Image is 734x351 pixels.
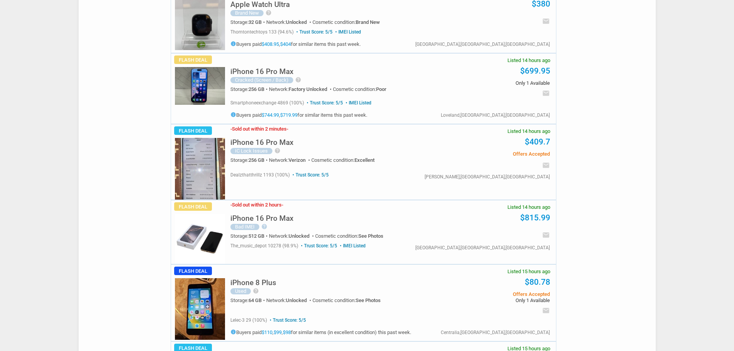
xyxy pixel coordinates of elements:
[230,215,294,222] h5: iPhone 16 Pro Max
[230,10,264,16] div: Brand New
[299,243,337,249] span: Trust Score: 5/5
[253,288,259,294] i: help
[312,298,381,303] div: Cosmetic condition:
[295,29,333,35] span: Trust Score: 5/5
[230,243,298,249] span: the_music_depot 10278 (98.9%)
[441,330,550,335] div: Centralia,[GEOGRAPHIC_DATA],[GEOGRAPHIC_DATA]
[376,86,386,92] span: Poor
[230,1,290,8] h5: Apple Watch Ultra
[230,112,371,118] h5: Buyers paid , for similar items this past week.
[542,17,550,25] i: email
[174,202,212,211] span: Flash Deal
[174,55,212,64] span: Flash Deal
[441,113,550,118] div: Loveland,[GEOGRAPHIC_DATA],[GEOGRAPHIC_DATA]
[249,233,264,239] span: 512 GB
[280,112,297,118] a: $719.99
[525,137,550,146] a: $409.7
[230,87,269,92] div: Storage:
[507,269,550,274] span: Listed 15 hours ago
[286,19,307,25] span: Unlocked
[230,139,294,146] h5: iPhone 16 Pro Max
[507,129,550,134] span: Listed 14 hours ago
[230,172,290,178] span: dealzthatthrillz 1193 (100%)
[344,100,371,106] span: IMEI Listed
[230,126,232,132] span: -
[230,68,294,75] h5: iPhone 16 Pro Max
[425,175,550,179] div: [PERSON_NAME],[GEOGRAPHIC_DATA],[GEOGRAPHIC_DATA]
[262,41,279,47] a: $408.95
[230,317,267,323] span: lelec-3 29 (100%)
[230,41,236,47] i: info
[249,19,262,25] span: 32 GB
[520,66,550,76] a: $699.95
[274,329,282,335] a: $99
[175,67,225,105] img: s-l225.jpg
[338,243,366,249] span: IMEI Listed
[542,307,550,314] i: email
[507,58,550,63] span: Listed 14 hours ago
[230,329,411,335] h5: Buyers paid , , for similar items (in excellent condition) this past week.
[274,148,280,154] i: help
[415,245,550,250] div: [GEOGRAPHIC_DATA],[GEOGRAPHIC_DATA],[GEOGRAPHIC_DATA]
[433,298,549,303] span: Only 1 Available
[230,41,361,47] h5: Buyers paid , for similar items this past week.
[358,233,383,239] span: See Photos
[230,202,283,207] h3: Sold out within 2 hours
[289,233,309,239] span: Unlocked
[542,161,550,169] i: email
[289,157,306,163] span: Verizon
[311,158,375,163] div: Cosmetic condition:
[507,205,550,210] span: Listed 14 hours ago
[261,223,267,230] i: help
[356,19,380,25] span: Brand New
[287,126,288,132] span: -
[268,317,306,323] span: Trust Score: 5/5
[230,2,290,8] a: Apple Watch Ultra
[230,148,272,154] div: IC Lock Issues
[230,280,276,286] a: iPhone 8 Plus
[230,69,294,75] a: iPhone 16 Pro Max
[230,158,269,163] div: Storage:
[230,298,266,303] div: Storage:
[266,298,312,303] div: Network:
[269,158,311,163] div: Network:
[520,213,550,222] a: $815.99
[230,329,236,335] i: info
[333,87,386,92] div: Cosmetic condition:
[280,41,291,47] a: $404
[315,233,383,238] div: Cosmetic condition:
[542,231,550,239] i: email
[525,277,550,287] a: $80.78
[174,267,212,275] span: Flash Deal
[286,297,307,303] span: Unlocked
[507,346,550,351] span: Listed 15 hours ago
[354,157,375,163] span: Excellent
[249,86,264,92] span: 256 GB
[230,202,232,208] span: -
[175,138,225,200] img: s-l225.jpg
[230,77,293,83] div: Cracked (Screen / Back)
[356,297,381,303] span: See Photos
[295,77,301,83] i: help
[334,29,361,35] span: IMEI Listed
[230,100,304,106] span: smartphoneexchange 4869 (100%)
[230,29,294,35] span: thorntontechtoys 133 (94.6%)
[249,157,264,163] span: 256 GB
[230,112,236,118] i: info
[230,140,294,146] a: iPhone 16 Pro Max
[433,81,549,86] span: Only 1 Available
[312,20,380,25] div: Cosmetic condition:
[415,42,550,47] div: [GEOGRAPHIC_DATA],[GEOGRAPHIC_DATA],[GEOGRAPHIC_DATA]
[262,112,279,118] a: $744.99
[282,202,283,208] span: -
[289,86,327,92] span: Factory Unlocked
[230,233,269,238] div: Storage:
[262,329,272,335] a: $110
[230,216,294,222] a: iPhone 16 Pro Max
[230,279,276,286] h5: iPhone 8 Plus
[230,288,251,294] div: Used
[283,329,291,335] a: $98
[433,151,549,156] span: Offers Accepted
[249,297,262,303] span: 64 GB
[291,172,329,178] span: Trust Score: 5/5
